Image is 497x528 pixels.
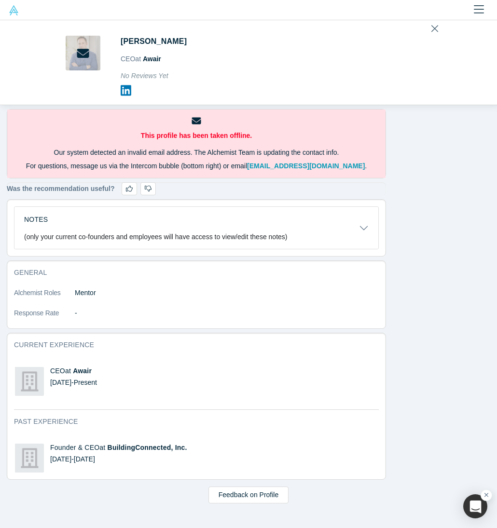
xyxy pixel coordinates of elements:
[14,161,379,171] p: For questions, message us via the Intercom bubble (bottom right) or email .
[75,288,365,298] dd: Mentor
[50,367,379,375] h4: CEO at
[9,5,19,15] img: Alchemist Vault Logo
[14,308,75,325] dt: Response Rate
[121,72,168,80] span: No Reviews Yet
[108,444,187,451] a: BuildingConnected, Inc.
[50,379,379,387] div: [DATE] - Present
[121,55,161,63] span: CEO at
[24,233,288,241] p: (only your current co-founders and employees will have access to view/edit these notes)
[14,417,365,427] h3: Past Experience
[247,162,365,170] a: [EMAIL_ADDRESS][DOMAIN_NAME]
[14,268,365,278] h3: General
[14,288,75,305] dt: Alchemist Roles
[75,308,365,318] dd: -
[14,207,378,249] button: Notes (only your current co-founders and employees will have access to view/edit these notes)
[14,148,379,158] p: Our system detected an invalid email address. The Alchemist Team is updating the contact info.
[50,455,379,463] div: [DATE] - [DATE]
[14,444,44,473] img: BuildingConnected, Inc.'s Logo
[24,215,48,225] h3: Notes
[208,487,289,503] button: Feedback on Profile
[14,131,379,141] p: This profile has been taken offline.
[121,36,187,47] h1: [PERSON_NAME]
[431,21,438,35] button: Close
[73,367,92,375] a: Awair
[14,340,365,350] h3: Current Experience
[14,367,44,396] img: Awair's Logo
[143,55,161,63] a: Awair
[50,444,379,452] h4: Founder & CEO at
[7,182,386,195] div: Was the recommendation useful?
